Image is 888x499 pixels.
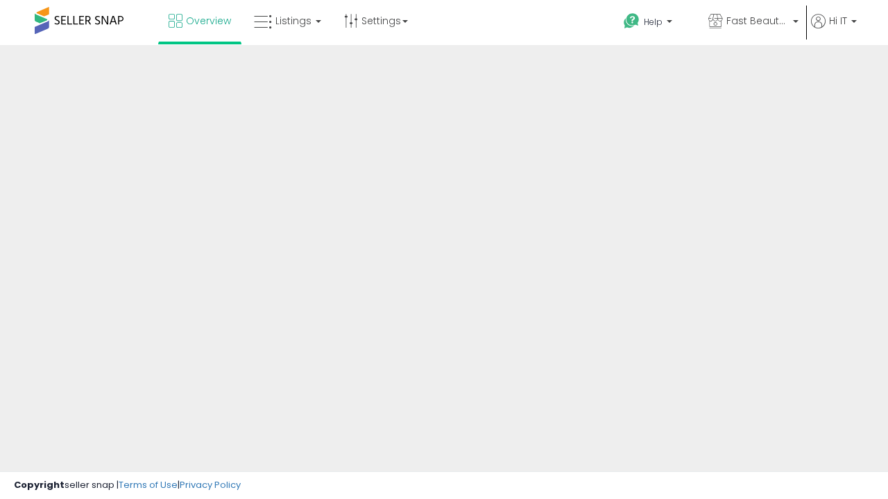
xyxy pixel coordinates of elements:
[811,14,857,45] a: Hi IT
[14,479,241,492] div: seller snap | |
[623,12,640,30] i: Get Help
[14,478,65,491] strong: Copyright
[829,14,847,28] span: Hi IT
[119,478,178,491] a: Terms of Use
[186,14,231,28] span: Overview
[613,2,696,45] a: Help
[644,16,663,28] span: Help
[275,14,311,28] span: Listings
[180,478,241,491] a: Privacy Policy
[726,14,789,28] span: Fast Beauty ([GEOGRAPHIC_DATA])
